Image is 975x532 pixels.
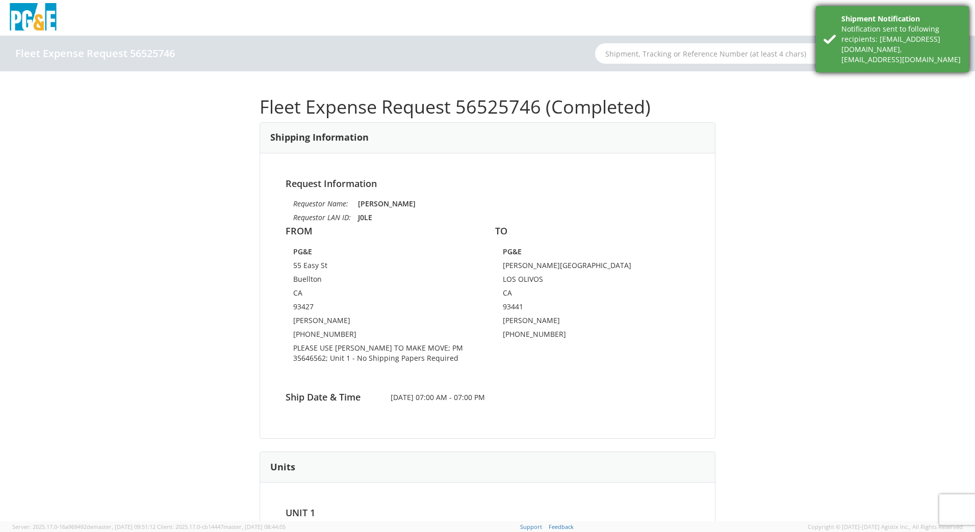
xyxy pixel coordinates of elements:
td: CA [293,288,472,302]
a: Feedback [549,523,574,530]
span: master, [DATE] 09:51:12 [93,523,156,530]
strong: [PERSON_NAME] [358,199,416,208]
h3: Units [270,462,295,472]
span: Copyright © [DATE]-[DATE] Agistix Inc., All Rights Reserved [808,523,963,531]
span: [DATE] 07:00 AM - 07:00 PM [383,392,593,403]
td: [PERSON_NAME][GEOGRAPHIC_DATA] [503,260,682,274]
h3: Shipping Information [270,132,369,143]
h4: Request Information [286,179,689,189]
h4: FROM [286,226,480,236]
div: Shipment Notification [841,14,961,24]
span: Server: 2025.17.0-16a969492de [12,523,156,530]
td: CA [503,288,682,302]
td: 93427 [293,302,472,315]
h4: Ship Date & Time [278,392,383,403]
h4: Fleet Expense Request 56525746 [15,48,175,59]
strong: PG&E [503,247,522,256]
td: 55 Easy St [293,260,472,274]
td: PLEASE USE [PERSON_NAME] TO MAKE MOVE; PM 35646562; Unit 1 - No Shipping Papers Required [293,343,472,367]
input: Shipment, Tracking or Reference Number (at least 4 chars) [595,43,850,64]
td: [PERSON_NAME] [293,315,472,329]
span: Client: 2025.17.0-cb14447 [157,523,286,530]
td: LOS OLIVOS [503,274,682,288]
h4: TO [495,226,689,236]
span: master, [DATE] 08:44:05 [223,523,286,530]
h1: Fleet Expense Request 56525746 (Completed) [260,97,715,117]
h4: Unit 1 [286,508,482,518]
div: Notification sent to following recipients: [EMAIL_ADDRESS][DOMAIN_NAME],[EMAIL_ADDRESS][DOMAIN_NAME] [841,24,961,65]
strong: PG&E [293,247,312,256]
td: [PHONE_NUMBER] [293,329,472,343]
img: pge-logo-06675f144f4cfa6a6814.png [8,3,59,33]
a: Support [520,523,542,530]
i: Requestor Name: [293,199,348,208]
td: [PERSON_NAME] [503,315,682,329]
td: [PHONE_NUMBER] [503,329,682,343]
i: Requestor LAN ID: [293,212,351,222]
td: 93441 [503,302,682,315]
td: Buellton [293,274,472,288]
strong: J0LE [358,212,372,222]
